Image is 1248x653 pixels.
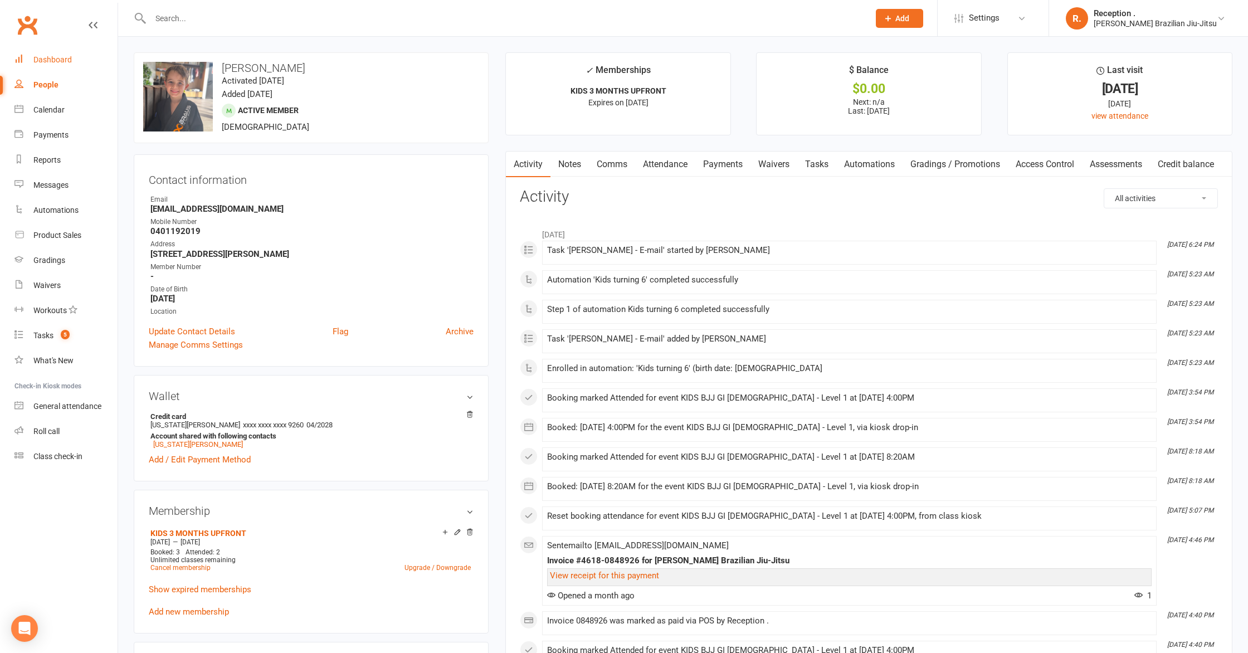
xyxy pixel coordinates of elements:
[520,188,1218,206] h3: Activity
[1094,18,1217,28] div: [PERSON_NAME] Brazilian Jiu-Jitsu
[547,556,1152,566] div: Invoice #4618-0848926 for [PERSON_NAME] Brazilian Jiu-Jitsu
[149,390,474,402] h3: Wallet
[181,538,200,546] span: [DATE]
[14,223,118,248] a: Product Sales
[33,231,81,240] div: Product Sales
[520,223,1218,241] li: [DATE]
[150,284,474,295] div: Date of Birth
[238,106,299,115] span: Active member
[586,65,593,76] i: ✓
[1167,329,1213,337] i: [DATE] 5:23 AM
[33,181,69,189] div: Messages
[222,76,284,86] time: Activated [DATE]
[1167,359,1213,367] i: [DATE] 5:23 AM
[14,47,118,72] a: Dashboard
[150,204,474,214] strong: [EMAIL_ADDRESS][DOMAIN_NAME]
[1167,477,1213,485] i: [DATE] 8:18 AM
[1150,152,1222,177] a: Credit balance
[33,155,61,164] div: Reports
[547,423,1152,432] div: Booked: [DATE] 4:00PM for the event KIDS BJJ GI [DEMOGRAPHIC_DATA] - Level 1, via kiosk drop-in
[149,505,474,517] h3: Membership
[586,63,651,84] div: Memberships
[150,529,246,538] a: KIDS 3 MONTHS UPFRONT
[333,325,348,338] a: Flag
[33,427,60,436] div: Roll call
[150,249,474,259] strong: [STREET_ADDRESS][PERSON_NAME]
[150,194,474,205] div: Email
[150,217,474,227] div: Mobile Number
[550,152,589,177] a: Notes
[149,169,474,186] h3: Contact information
[14,394,118,419] a: General attendance kiosk mode
[1167,447,1213,455] i: [DATE] 8:18 AM
[143,62,213,131] img: image1745301842.png
[33,402,101,411] div: General attendance
[149,325,235,338] a: Update Contact Details
[222,122,309,132] span: [DEMOGRAPHIC_DATA]
[143,62,479,74] h3: [PERSON_NAME]
[149,584,251,594] a: Show expired memberships
[1008,152,1082,177] a: Access Control
[903,152,1008,177] a: Gradings / Promotions
[1096,63,1143,83] div: Last visit
[836,152,903,177] a: Automations
[14,323,118,348] a: Tasks 5
[150,226,474,236] strong: 0401192019
[14,273,118,298] a: Waivers
[1167,611,1213,619] i: [DATE] 4:40 PM
[767,98,971,115] p: Next: n/a Last: [DATE]
[695,152,750,177] a: Payments
[14,98,118,123] a: Calendar
[14,419,118,444] a: Roll call
[547,275,1152,285] div: Automation 'Kids turning 6' completed successfully
[1167,388,1213,396] i: [DATE] 3:54 PM
[446,325,474,338] a: Archive
[33,331,53,340] div: Tasks
[150,538,170,546] span: [DATE]
[1066,7,1088,30] div: R.
[1018,98,1222,110] div: [DATE]
[148,538,474,547] div: —
[589,152,635,177] a: Comms
[876,9,923,28] button: Add
[1167,241,1213,248] i: [DATE] 6:24 PM
[547,616,1152,626] div: Invoice 0848926 was marked as paid via POS by Reception .
[767,83,971,95] div: $0.00
[33,55,72,64] div: Dashboard
[33,206,79,215] div: Automations
[33,452,82,461] div: Class check-in
[33,80,58,89] div: People
[1167,300,1213,308] i: [DATE] 5:23 AM
[547,511,1152,521] div: Reset booking attendance for event KIDS BJJ GI [DEMOGRAPHIC_DATA] - Level 1 at [DATE] 4:00PM, fro...
[150,412,468,421] strong: Credit card
[1167,641,1213,649] i: [DATE] 4:40 PM
[33,256,65,265] div: Gradings
[61,330,70,339] span: 5
[1134,591,1152,601] span: 1
[11,615,38,642] div: Open Intercom Messenger
[150,548,180,556] span: Booked: 3
[150,306,474,317] div: Location
[547,246,1152,255] div: Task '[PERSON_NAME] - E-mail' started by [PERSON_NAME]
[14,348,118,373] a: What's New
[547,452,1152,462] div: Booking marked Attended for event KIDS BJJ GI [DEMOGRAPHIC_DATA] - Level 1 at [DATE] 8:20AM
[1167,536,1213,544] i: [DATE] 4:46 PM
[33,306,67,315] div: Workouts
[588,98,649,107] span: Expires on [DATE]
[147,11,861,26] input: Search...
[506,152,550,177] a: Activity
[150,239,474,250] div: Address
[150,564,211,572] a: Cancel membership
[547,540,729,550] span: Sent email to [EMAIL_ADDRESS][DOMAIN_NAME]
[1018,83,1222,95] div: [DATE]
[186,548,220,556] span: Attended: 2
[150,271,474,281] strong: -
[1167,506,1213,514] i: [DATE] 5:07 PM
[1094,8,1217,18] div: Reception .
[150,294,474,304] strong: [DATE]
[969,6,1000,31] span: Settings
[547,334,1152,344] div: Task '[PERSON_NAME] - E-mail' added by [PERSON_NAME]
[547,364,1152,373] div: Enrolled in automation: 'Kids turning 6' (birth date: [DEMOGRAPHIC_DATA]
[13,11,41,39] a: Clubworx
[547,482,1152,491] div: Booked: [DATE] 8:20AM for the event KIDS BJJ GI [DEMOGRAPHIC_DATA] - Level 1, via kiosk drop-in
